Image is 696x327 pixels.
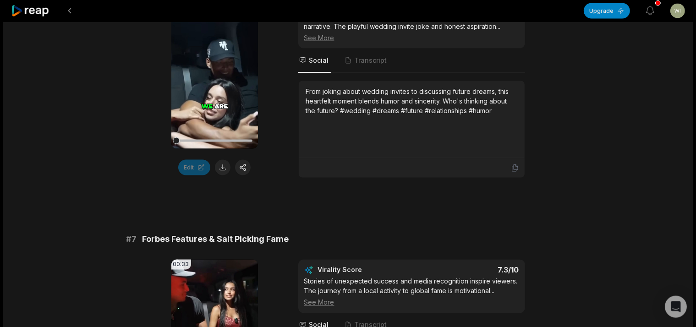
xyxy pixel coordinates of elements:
button: Upgrade [584,3,630,19]
div: 7.3 /10 [421,266,519,275]
div: Open Intercom Messenger [665,296,687,318]
div: See More [304,298,519,307]
span: Social [309,56,329,65]
div: From joking about wedding invites to discussing future dreams, this heartfelt moment blends humor... [306,87,517,115]
div: Mixing humor with genuine talk about the future creates a compelling narrative. The playful weddi... [304,12,519,43]
nav: Tabs [298,49,525,73]
span: Forbes Features & Salt Picking Fame [142,233,289,246]
div: See More [304,33,519,43]
span: # 7 [126,233,137,246]
div: Stories of unexpected success and media recognition inspire viewers. The journey from a local act... [304,277,519,307]
div: Virality Score [318,266,417,275]
button: Edit [178,160,210,175]
span: Transcript [355,56,387,65]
